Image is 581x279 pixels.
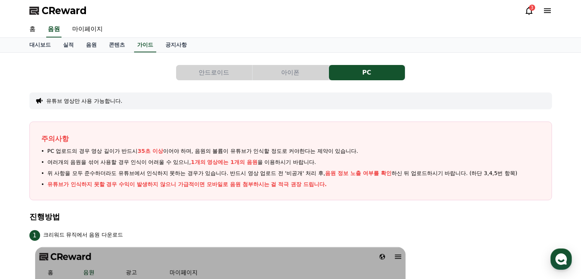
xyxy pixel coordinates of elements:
[191,159,257,165] span: 1개의 영상에는 1개의 음원
[524,6,534,15] a: 3
[252,65,329,80] button: 아이폰
[529,5,535,11] div: 3
[159,38,193,52] a: 공지사항
[42,5,87,17] span: CReward
[47,147,358,155] span: PC 업로드의 경우 영상 길이가 반드시 이어야 하며, 음원의 볼륨이 유튜브가 인식할 정도로 커야한다는 제약이 있습니다.
[47,180,327,188] p: 유튜브가 인식하지 못할 경우 수익이 발생하지 않으니 가급적이면 모바일로 음원 첨부하시는 걸 적극 권장 드립니다.
[29,212,552,221] h4: 진행방법
[23,38,57,52] a: 대시보드
[176,65,252,80] button: 안드로이드
[29,230,40,241] span: 1
[57,38,80,52] a: 실적
[46,21,61,37] a: 음원
[134,38,156,52] a: 가이드
[329,65,405,80] button: PC
[80,38,103,52] a: 음원
[138,148,163,154] span: 35초 이상
[325,170,392,176] span: 음원 정보 노출 여부를 확인
[103,38,131,52] a: 콘텐츠
[176,65,252,80] a: 안드로이드
[66,21,109,37] a: 마이페이지
[47,158,316,166] span: 여러개의 음원을 섞어 사용할 경우 인식이 어려울 수 있으니, 을 이용하시기 바랍니다.
[47,169,518,177] span: 위 사항을 모두 준수하더라도 유튜브에서 인식하지 못하는 경우가 있습니다. 반드시 영상 업로드 전 '비공개' 처리 후, 하신 뒤 업로드하시기 바랍니다. (하단 3,4,5번 항목)
[41,133,540,144] p: 주의사항
[23,21,42,37] a: 홈
[29,5,87,17] a: CReward
[46,97,123,105] button: 유튜브 영상만 사용 가능합니다.
[43,231,123,239] p: 크리워드 뮤직에서 음원 다운로드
